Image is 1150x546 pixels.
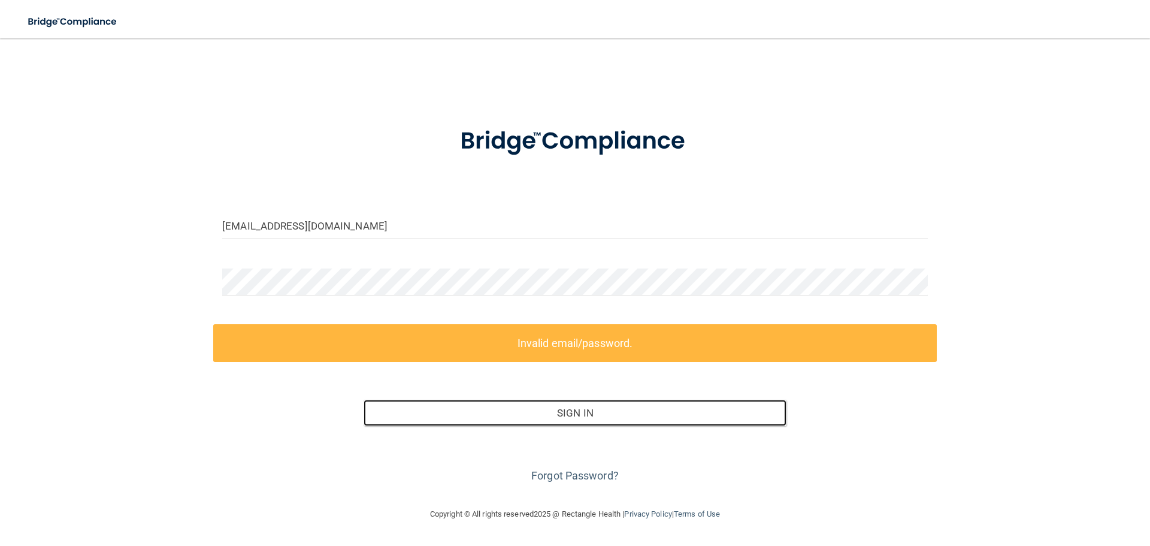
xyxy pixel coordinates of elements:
a: Terms of Use [674,509,720,518]
a: Privacy Policy [624,509,671,518]
div: Copyright © All rights reserved 2025 @ Rectangle Health | | [356,495,794,533]
label: Invalid email/password. [213,324,937,362]
a: Forgot Password? [531,469,619,482]
input: Email [222,212,928,239]
img: bridge_compliance_login_screen.278c3ca4.svg [18,10,128,34]
button: Sign In [364,400,787,426]
img: bridge_compliance_login_screen.278c3ca4.svg [435,110,715,173]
